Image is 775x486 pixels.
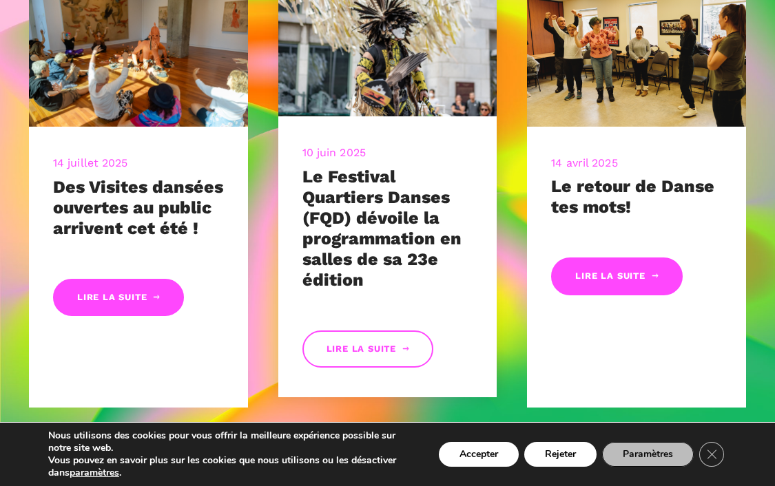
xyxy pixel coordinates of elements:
[302,330,433,368] a: Lire la suite
[48,430,413,454] p: Nous utilisons des cookies pour vous offrir la meilleure expérience possible sur notre site web.
[53,177,223,238] a: Des Visites dansées ouvertes au public arrivent cet été !
[602,442,694,467] button: Paramètres
[699,442,724,467] button: Close GDPR Cookie Banner
[302,146,366,159] a: 10 juin 2025
[524,442,597,467] button: Rejeter
[48,454,413,479] p: Vous pouvez en savoir plus sur les cookies que nous utilisons ou les désactiver dans .
[551,257,682,295] a: Lire la suite
[551,176,714,217] a: Le retour de Danse tes mots!
[53,279,184,317] a: Lire la suite
[551,156,617,169] a: 14 avril 2025
[302,167,462,290] a: Le Festival Quartiers Danses (FQD) dévoile la programmation en salles de sa 23e édition
[53,156,128,169] a: 14 juillet 2025
[439,442,519,467] button: Accepter
[70,467,119,479] button: paramètres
